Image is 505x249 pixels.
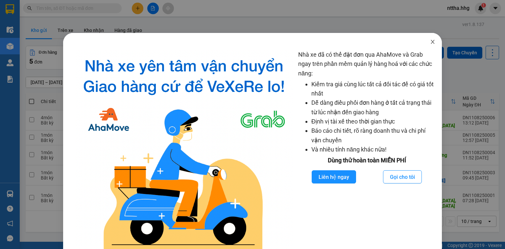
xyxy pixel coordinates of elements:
li: Dễ dàng điều phối đơn hàng ở tất cả trạng thái từ lúc nhận đến giao hàng [311,98,435,117]
button: Close [423,33,442,51]
li: Kiểm tra giá cùng lúc tất cả đối tác để có giá tốt nhất [311,80,435,98]
div: Dùng thử hoàn toàn MIỄN PHÍ [298,156,435,165]
span: Gọi cho tôi [390,173,415,181]
li: Và nhiều tính năng khác nữa! [311,145,435,154]
li: Định vị tài xế theo thời gian thực [311,117,435,126]
span: close [430,39,435,44]
li: Báo cáo chi tiết, rõ ràng doanh thu và chi phí vận chuyển [311,126,435,145]
button: Liên hệ ngay [312,170,356,183]
span: Liên hệ ngay [319,173,349,181]
button: Gọi cho tôi [383,170,422,183]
